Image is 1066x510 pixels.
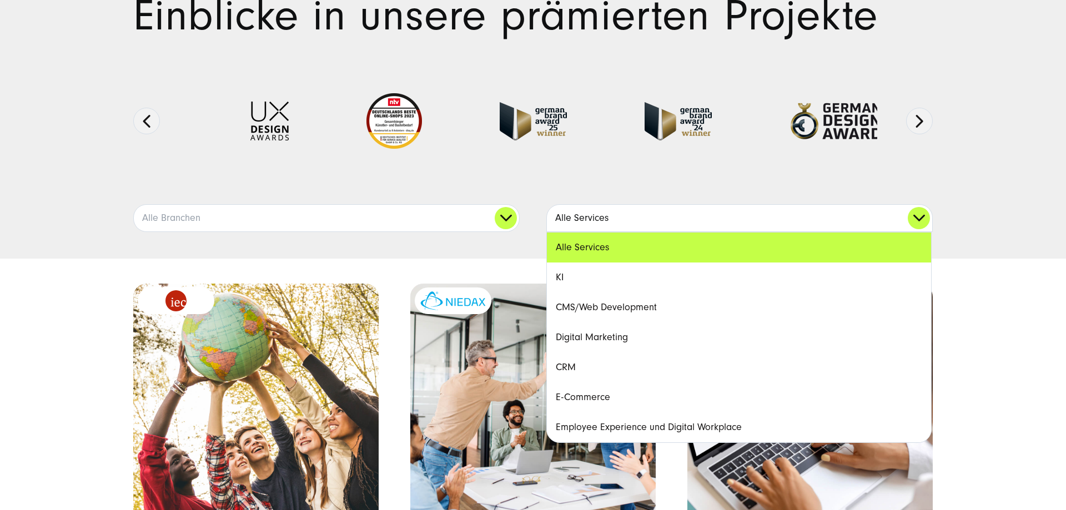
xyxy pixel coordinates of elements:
img: niedax-logo [420,291,486,311]
img: German-Design-Award - fullservice digital agentur SUNZINET [790,102,881,140]
a: Alle Services [547,233,931,262]
a: Alle Services [547,205,932,231]
a: E-Commerce [547,382,931,412]
a: Digital Marketing [547,322,931,352]
img: logo_IEC [165,290,187,311]
a: KI [547,262,931,292]
img: German-Brand-Award - fullservice digital agentur SUNZINET [645,102,712,140]
button: Next [906,108,933,134]
img: Deutschlands beste Online Shops 2023 - boesner - Kunde - SUNZINET [366,93,422,149]
a: Employee Experience und Digital Workplace [547,412,931,442]
a: CMS/Web Development [547,292,931,322]
img: German Brand Award winner 2025 - Full Service Digital Agentur SUNZINET [500,102,567,140]
a: Alle Branchen [134,205,519,231]
button: Previous [133,108,160,134]
img: UX-Design-Awards - fullservice digital agentur SUNZINET [250,102,289,140]
a: CRM [547,352,931,382]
